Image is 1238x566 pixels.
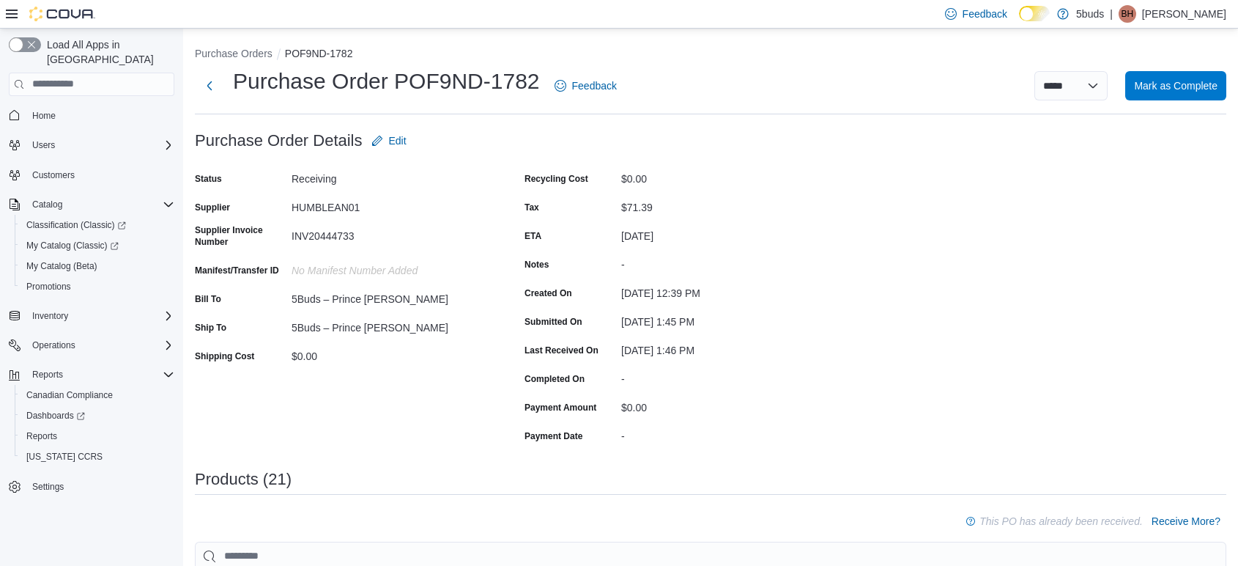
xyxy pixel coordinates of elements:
[21,407,91,425] a: Dashboards
[572,78,617,93] span: Feedback
[621,367,818,385] div: -
[21,237,125,254] a: My Catalog (Classic)
[21,257,174,275] span: My Catalog (Beta)
[525,430,582,442] label: Payment Date
[525,402,596,414] label: Payment Amount
[15,405,180,426] a: Dashboards
[26,337,174,354] span: Operations
[525,345,598,356] label: Last Received On
[26,307,174,325] span: Inventory
[1134,78,1217,93] span: Mark as Complete
[195,322,226,334] label: Ship To
[26,166,81,184] a: Customers
[21,448,108,466] a: [US_STATE] CCRS
[15,446,180,467] button: [US_STATE] CCRS
[292,224,488,242] div: INV20444733
[15,426,180,446] button: Reports
[26,307,74,325] button: Inventory
[292,196,488,213] div: HUMBLEAN01
[3,164,180,185] button: Customers
[525,259,549,271] label: Notes
[621,310,818,328] div: [DATE] 1:45 PM
[292,167,488,185] div: Receiving
[26,366,174,383] span: Reports
[3,476,180,497] button: Settings
[621,339,818,356] div: [DATE] 1:46 PM
[195,224,286,248] label: Supplier Invoice Number
[525,287,572,299] label: Created On
[525,316,582,328] label: Submitted On
[366,126,412,155] button: Edit
[26,451,103,463] span: [US_STATE] CCRS
[3,135,180,155] button: Users
[621,253,818,271] div: -
[1122,5,1134,23] span: BH
[1076,5,1104,23] p: 5buds
[389,133,407,148] span: Edit
[195,350,254,362] label: Shipping Cost
[32,169,75,181] span: Customers
[233,67,540,96] h1: Purchase Order POF9ND-1782
[9,99,174,536] nav: Complex example
[1152,514,1220,529] span: Receive More?
[26,107,62,125] a: Home
[21,216,132,234] a: Classification (Classic)
[292,287,488,305] div: 5Buds – Prince [PERSON_NAME]
[32,481,64,493] span: Settings
[195,46,1226,64] nav: An example of EuiBreadcrumbs
[21,427,63,445] a: Reports
[15,385,180,405] button: Canadian Compliance
[292,345,488,362] div: $0.00
[26,477,174,496] span: Settings
[1110,5,1113,23] p: |
[29,7,95,21] img: Cova
[195,293,221,305] label: Bill To
[621,396,818,414] div: $0.00
[525,230,541,242] label: ETA
[26,410,85,422] span: Dashboards
[621,196,818,213] div: $71.39
[21,427,174,445] span: Reports
[979,512,1143,530] p: This PO has already been received.
[15,215,180,235] a: Classification (Classic)
[32,310,68,322] span: Inventory
[195,71,224,100] button: Next
[26,196,174,213] span: Catalog
[32,110,56,122] span: Home
[21,237,174,254] span: My Catalog (Classic)
[26,430,57,442] span: Reports
[1119,5,1136,23] div: Brittany Harpestad
[195,173,222,185] label: Status
[21,278,174,295] span: Promotions
[3,364,180,385] button: Reports
[195,202,230,213] label: Supplier
[21,278,77,295] a: Promotions
[621,425,818,442] div: -
[21,386,119,404] a: Canadian Compliance
[15,276,180,297] button: Promotions
[285,48,353,59] button: POF9ND-1782
[549,71,623,100] a: Feedback
[525,202,539,213] label: Tax
[525,173,588,185] label: Recycling Cost
[21,257,103,275] a: My Catalog (Beta)
[195,265,279,276] label: Manifest/Transfer ID
[26,106,174,125] span: Home
[26,260,97,272] span: My Catalog (Beta)
[32,139,55,151] span: Users
[525,373,585,385] label: Completed On
[21,216,174,234] span: Classification (Classic)
[963,7,1007,21] span: Feedback
[26,136,61,154] button: Users
[26,219,126,231] span: Classification (Classic)
[26,337,81,354] button: Operations
[21,386,174,404] span: Canadian Compliance
[195,132,363,150] h3: Purchase Order Details
[1125,71,1226,100] button: Mark as Complete
[292,259,488,276] div: No Manifest Number added
[1146,507,1226,536] button: Receive More?
[32,199,62,210] span: Catalog
[3,194,180,215] button: Catalog
[26,240,119,251] span: My Catalog (Classic)
[292,316,488,334] div: 5Buds – Prince [PERSON_NAME]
